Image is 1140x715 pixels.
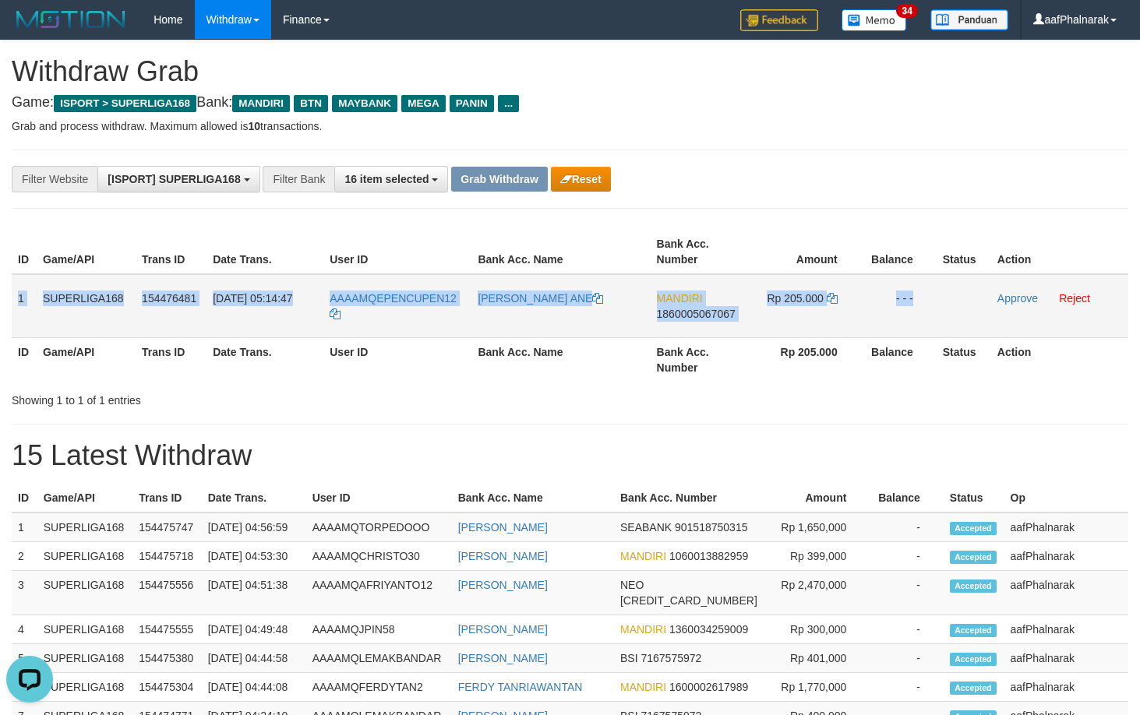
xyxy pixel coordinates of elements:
[37,615,132,644] td: SUPERLIGA168
[950,522,997,535] span: Accepted
[37,644,132,673] td: SUPERLIGA168
[478,292,603,305] a: [PERSON_NAME] ANE
[232,95,290,112] span: MANDIRI
[323,337,471,382] th: User ID
[944,484,1004,512] th: Status
[132,644,202,673] td: 154475380
[620,594,757,607] span: Copy 5859459299268580 to clipboard
[1004,571,1129,615] td: aafPhalnarak
[12,166,97,192] div: Filter Website
[452,484,614,512] th: Bank Acc. Name
[747,337,861,382] th: Rp 205.000
[332,95,397,112] span: MAYBANK
[669,623,748,636] span: Copy 1360034259009 to clipboard
[202,673,306,702] td: [DATE] 04:44:08
[306,615,452,644] td: AAAAMQJPIN58
[206,230,323,274] th: Date Trans.
[747,230,861,274] th: Amount
[764,484,870,512] th: Amount
[6,6,53,53] button: Open LiveChat chat widget
[861,274,937,338] td: - - -
[842,9,907,31] img: Button%20Memo.svg
[12,118,1128,134] p: Grab and process withdraw. Maximum allowed is transactions.
[950,579,997,593] span: Accepted
[37,484,132,512] th: Game/API
[132,512,202,542] td: 154475747
[306,512,452,542] td: AAAAMQTORPEDOOO
[206,337,323,382] th: Date Trans.
[870,512,943,542] td: -
[108,173,240,185] span: [ISPORT] SUPERLIGA168
[641,652,701,664] span: Copy 7167575972 to clipboard
[37,337,136,382] th: Game/API
[471,230,650,274] th: Bank Acc. Name
[764,512,870,542] td: Rp 1,650,000
[334,166,448,192] button: 16 item selected
[12,8,130,31] img: MOTION_logo.png
[12,484,37,512] th: ID
[132,615,202,644] td: 154475555
[12,386,464,408] div: Showing 1 to 1 of 1 entries
[37,512,132,542] td: SUPERLIGA168
[344,173,429,185] span: 16 item selected
[870,542,943,571] td: -
[401,95,446,112] span: MEGA
[12,95,1128,111] h4: Game: Bank:
[12,644,37,673] td: 5
[37,230,136,274] th: Game/API
[12,542,37,571] td: 2
[263,166,334,192] div: Filter Bank
[458,681,583,693] a: FERDY TANRIAWANTAN
[37,673,132,702] td: SUPERLIGA168
[870,571,943,615] td: -
[764,644,870,673] td: Rp 401,000
[37,571,132,615] td: SUPERLIGA168
[827,292,838,305] a: Copy 205000 to clipboard
[1004,673,1129,702] td: aafPhalnarak
[142,292,196,305] span: 154476481
[202,644,306,673] td: [DATE] 04:44:58
[458,521,548,534] a: [PERSON_NAME]
[306,484,452,512] th: User ID
[37,542,132,571] td: SUPERLIGA168
[675,521,747,534] span: Copy 901518750315 to clipboard
[306,571,452,615] td: AAAAMQAFRIYANTO12
[764,542,870,571] td: Rp 399,000
[1004,644,1129,673] td: aafPhalnarak
[12,615,37,644] td: 4
[1004,615,1129,644] td: aafPhalnarak
[12,56,1128,87] h1: Withdraw Grab
[202,571,306,615] td: [DATE] 04:51:38
[306,542,452,571] td: AAAAMQCHRISTO30
[294,95,328,112] span: BTN
[202,615,306,644] td: [DATE] 04:49:48
[12,512,37,542] td: 1
[657,308,736,320] span: Copy 1860005067067 to clipboard
[620,579,644,591] span: NEO
[620,681,666,693] span: MANDIRI
[450,95,494,112] span: PANIN
[950,653,997,666] span: Accepted
[132,571,202,615] td: 154475556
[870,615,943,644] td: -
[870,644,943,673] td: -
[950,551,997,564] span: Accepted
[248,120,260,132] strong: 10
[330,292,457,320] a: AAAAMQEPENCUPEN12
[937,230,991,274] th: Status
[202,542,306,571] td: [DATE] 04:53:30
[498,95,519,112] span: ...
[306,644,452,673] td: AAAAMQLEMAKBANDAR
[12,337,37,382] th: ID
[458,652,548,664] a: [PERSON_NAME]
[132,484,202,512] th: Trans ID
[202,484,306,512] th: Date Trans.
[136,337,206,382] th: Trans ID
[620,652,638,664] span: BSI
[657,292,703,305] span: MANDIRI
[97,166,259,192] button: [ISPORT] SUPERLIGA168
[669,681,748,693] span: Copy 1600002617989 to clipboard
[1004,512,1129,542] td: aafPhalnarak
[323,230,471,274] th: User ID
[767,292,823,305] span: Rp 205.000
